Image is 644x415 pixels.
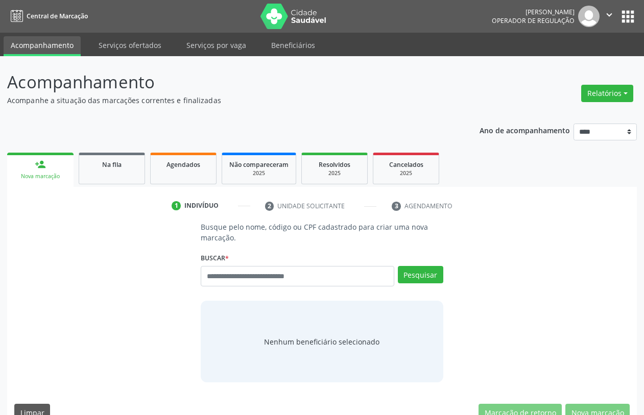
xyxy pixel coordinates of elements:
span: Operador de regulação [492,16,575,25]
a: Serviços por vaga [179,36,253,54]
i:  [604,9,615,20]
div: Nova marcação [14,173,66,180]
p: Busque pelo nome, código ou CPF cadastrado para criar uma nova marcação. [201,222,443,243]
button: Pesquisar [398,266,443,283]
a: Serviços ofertados [91,36,169,54]
p: Acompanhamento [7,69,448,95]
span: Agendados [166,160,200,169]
span: Nenhum beneficiário selecionado [264,336,379,347]
div: [PERSON_NAME] [492,8,575,16]
label: Buscar [201,250,229,266]
span: Na fila [102,160,122,169]
span: Cancelados [389,160,423,169]
p: Acompanhe a situação das marcações correntes e finalizadas [7,95,448,106]
div: person_add [35,159,46,170]
a: Beneficiários [264,36,322,54]
div: Indivíduo [184,201,219,210]
span: Resolvidos [319,160,350,169]
div: 2025 [309,169,360,177]
a: Acompanhamento [4,36,81,56]
button:  [600,6,619,27]
p: Ano de acompanhamento [480,124,570,136]
div: 2025 [229,169,289,177]
button: apps [619,8,637,26]
span: Central de Marcação [27,12,88,20]
div: 2025 [380,169,432,177]
img: img [578,6,600,27]
span: Não compareceram [229,160,289,169]
div: 1 [172,201,181,210]
a: Central de Marcação [7,8,88,25]
button: Relatórios [581,85,633,102]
